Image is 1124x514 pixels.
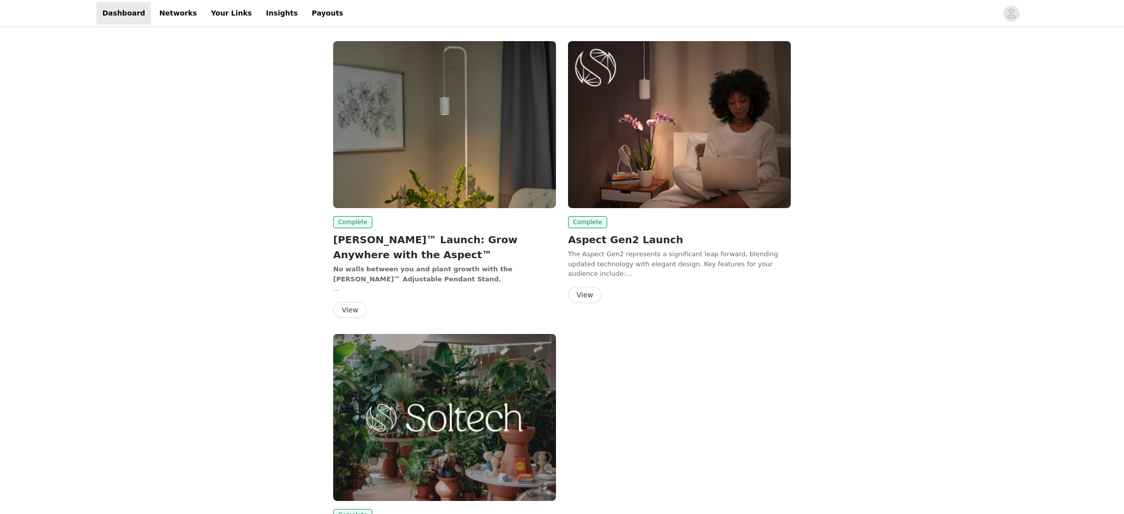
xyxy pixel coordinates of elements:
[153,2,203,25] a: Networks
[260,2,304,25] a: Insights
[333,265,512,283] strong: No walls between you and plant growth with the [PERSON_NAME]™ Adjustable Pendant Stand.
[96,2,151,25] a: Dashboard
[306,2,349,25] a: Payouts
[1007,6,1016,22] div: avatar
[568,232,791,247] h2: Aspect Gen2 Launch
[333,265,546,341] span: Grow anywhere with the new [PERSON_NAME]! For the first time, you can use your Aspect™ Grow Light...
[333,41,556,208] img: Soltech
[333,216,372,228] span: Complete
[205,2,258,25] a: Your Links
[333,232,556,262] h2: [PERSON_NAME]™ Launch: Grow Anywhere with the Aspect™
[568,291,602,299] a: View
[568,249,791,279] p: The Aspect Gen2 represents a significant leap forward, blending updated technology with elegant d...
[333,306,367,314] a: View
[568,41,791,208] img: Soltech
[568,216,607,228] span: Complete
[333,302,367,318] button: View
[568,287,602,303] button: View
[333,334,556,501] img: Soltech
